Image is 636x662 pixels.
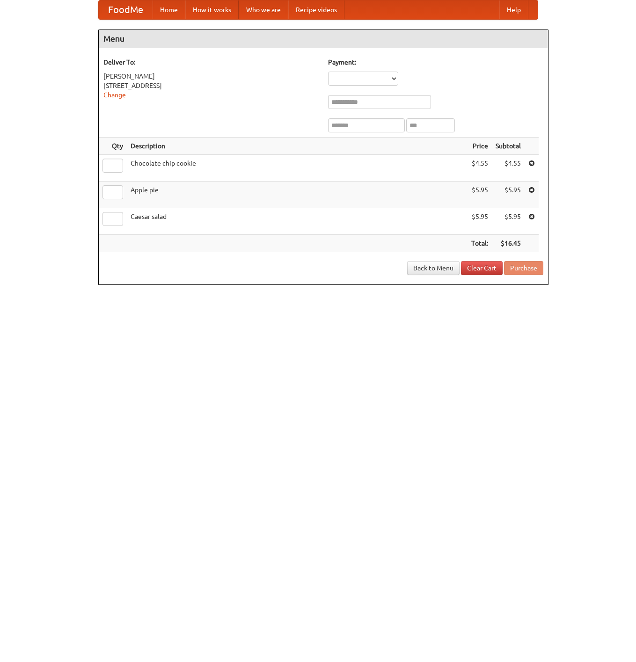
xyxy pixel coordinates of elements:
[288,0,344,19] a: Recipe videos
[407,261,460,275] a: Back to Menu
[468,235,492,252] th: Total:
[504,261,543,275] button: Purchase
[499,0,528,19] a: Help
[461,261,503,275] a: Clear Cart
[103,81,319,90] div: [STREET_ADDRESS]
[103,58,319,67] h5: Deliver To:
[492,235,525,252] th: $16.45
[185,0,239,19] a: How it works
[103,91,126,99] a: Change
[239,0,288,19] a: Who we are
[99,29,548,48] h4: Menu
[127,182,468,208] td: Apple pie
[468,182,492,208] td: $5.95
[127,138,468,155] th: Description
[468,208,492,235] td: $5.95
[492,155,525,182] td: $4.55
[468,155,492,182] td: $4.55
[127,155,468,182] td: Chocolate chip cookie
[328,58,543,67] h5: Payment:
[99,0,153,19] a: FoodMe
[127,208,468,235] td: Caesar salad
[492,208,525,235] td: $5.95
[153,0,185,19] a: Home
[99,138,127,155] th: Qty
[103,72,319,81] div: [PERSON_NAME]
[492,182,525,208] td: $5.95
[468,138,492,155] th: Price
[492,138,525,155] th: Subtotal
